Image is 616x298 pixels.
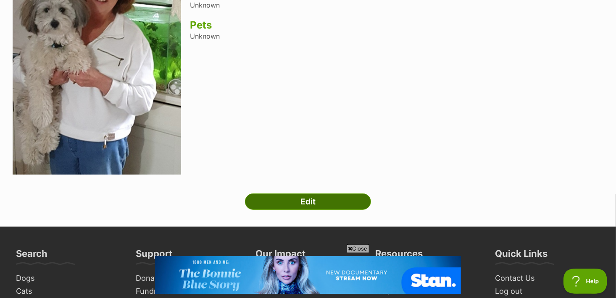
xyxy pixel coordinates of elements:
a: Log out [492,285,603,298]
h3: Search [16,248,47,264]
h3: Quick Links [495,248,548,264]
a: Fundraise [132,285,244,298]
a: Donate [132,272,244,285]
a: Cats [13,285,124,298]
h3: Our Impact [255,248,305,264]
h3: Support [136,248,172,264]
iframe: Help Scout Beacon - Open [563,269,608,294]
h3: Resources [376,248,423,264]
h3: Pets [190,19,603,31]
a: Contact Us [492,272,603,285]
a: Dogs [13,272,124,285]
span: Close [347,244,369,253]
iframe: Advertisement [155,256,461,294]
a: Edit [245,193,371,210]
